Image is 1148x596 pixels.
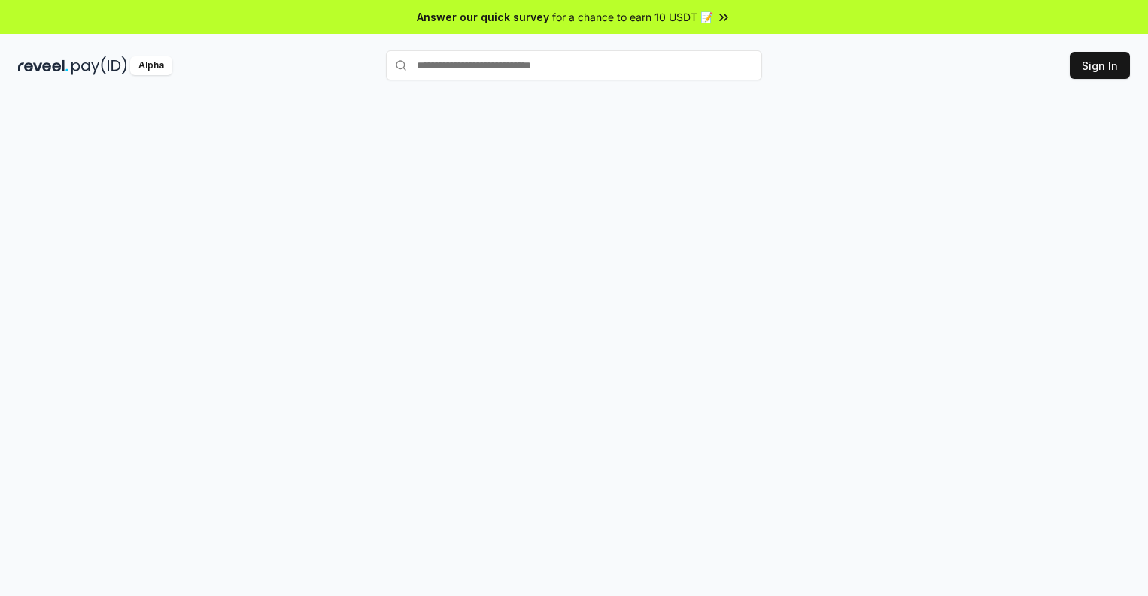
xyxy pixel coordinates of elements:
[552,9,713,25] span: for a chance to earn 10 USDT 📝
[1070,52,1130,79] button: Sign In
[18,56,68,75] img: reveel_dark
[130,56,172,75] div: Alpha
[71,56,127,75] img: pay_id
[417,9,549,25] span: Answer our quick survey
